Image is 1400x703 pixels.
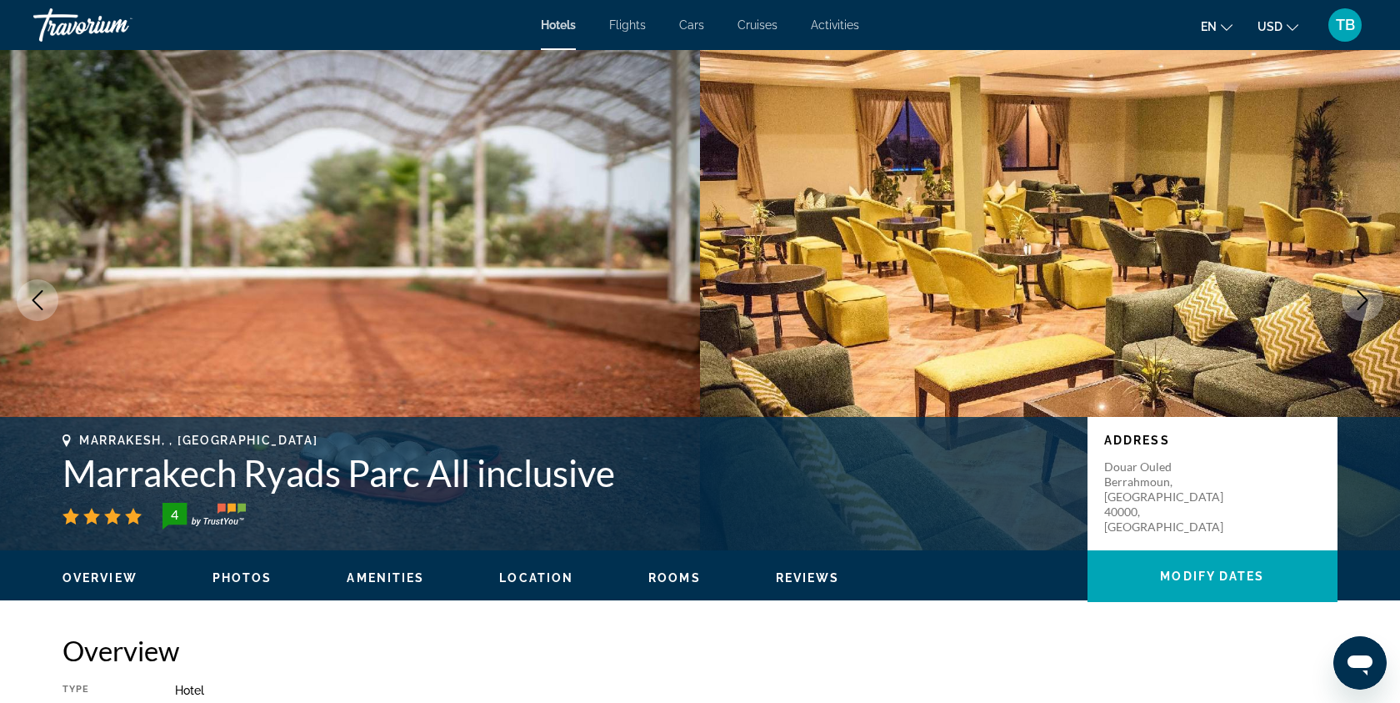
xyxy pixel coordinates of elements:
[679,18,704,32] a: Cars
[1336,17,1355,33] span: TB
[776,571,840,585] span: Reviews
[737,18,777,32] a: Cruises
[1201,14,1232,38] button: Change language
[347,571,424,585] span: Amenities
[648,571,701,585] span: Rooms
[175,684,1337,697] div: Hotel
[157,505,191,525] div: 4
[212,571,272,585] span: Photos
[79,434,317,447] span: Marrakesh, , [GEOGRAPHIC_DATA]
[811,18,859,32] a: Activities
[1342,279,1383,321] button: Next image
[62,451,1071,495] h1: Marrakech Ryads Parc All inclusive
[1257,14,1298,38] button: Change currency
[499,570,573,585] button: Location
[1087,550,1337,602] button: Modify Dates
[776,570,840,585] button: Reviews
[1323,8,1367,43] button: User Menu
[1257,20,1282,33] span: USD
[499,571,573,585] span: Location
[212,570,272,585] button: Photos
[541,18,576,32] a: Hotels
[1333,636,1387,690] iframe: Button to launch messaging window
[162,503,246,530] img: TrustYou guest rating badge
[1104,459,1237,535] p: Douar Ouled Berrahmoun, [GEOGRAPHIC_DATA] 40000, [GEOGRAPHIC_DATA]
[62,570,137,585] button: Overview
[1201,20,1217,33] span: en
[62,571,137,585] span: Overview
[1160,570,1264,583] span: Modify Dates
[33,3,200,47] a: Travorium
[62,634,1337,667] h2: Overview
[62,684,133,697] div: Type
[347,570,424,585] button: Amenities
[609,18,646,32] a: Flights
[17,279,58,321] button: Previous image
[648,570,701,585] button: Rooms
[1104,434,1321,447] p: Address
